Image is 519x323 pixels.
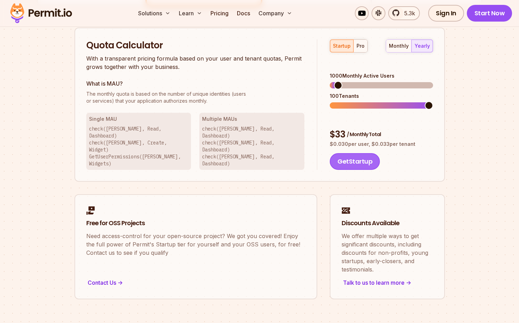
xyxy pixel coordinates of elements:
p: or services) that your application authorizes monthly. [86,90,305,104]
a: Docs [234,6,253,20]
h3: Multiple MAUs [202,116,302,123]
h3: What is MAU? [86,79,305,88]
span: / Monthly Total [347,131,381,138]
img: Permit logo [7,1,75,25]
p: check([PERSON_NAME], Read, Dashboard) check([PERSON_NAME], Create, Widget) GetUserPermissions([PE... [89,125,189,167]
a: Sign In [428,5,464,22]
a: Start Now [467,5,512,22]
a: Pricing [208,6,231,20]
h3: Single MAU [89,116,189,123]
div: 1000 Monthly Active Users [330,72,433,79]
a: 5.3k [388,6,420,20]
p: Need access-control for your open-source project? We got you covered! Enjoy the full power of Per... [86,232,305,257]
div: $ 33 [330,128,433,141]
a: Discounts AvailableWe offer multiple ways to get significant discounts, including discounts for n... [330,194,445,299]
div: Contact Us [86,278,305,287]
button: Company [256,6,295,20]
p: check([PERSON_NAME], Read, Dashboard) check([PERSON_NAME], Read, Dashboard) check([PERSON_NAME], ... [202,125,302,167]
button: GetStartup [330,153,380,170]
span: -> [406,278,411,287]
div: Talk to us to learn more [342,278,433,287]
a: Free for OSS ProjectsNeed access-control for your open-source project? We got you covered! Enjoy ... [74,194,317,299]
p: With a transparent pricing formula based on your user and tenant quotas, Permit grows together wi... [86,54,305,71]
button: Solutions [135,6,173,20]
span: -> [118,278,123,287]
div: monthly [389,42,409,49]
button: Learn [176,6,205,20]
h2: Quota Calculator [86,39,305,52]
h2: Discounts Available [342,219,433,228]
p: We offer multiple ways to get significant discounts, including discounts for non-profits, young s... [342,232,433,274]
span: 5.3k [400,9,415,17]
div: pro [357,42,365,49]
p: $ 0.030 per user, $ 0.033 per tenant [330,141,433,148]
h2: Free for OSS Projects [86,219,305,228]
div: 100 Tenants [330,93,433,100]
span: The monthly quota is based on the number of unique identities (users [86,90,305,97]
